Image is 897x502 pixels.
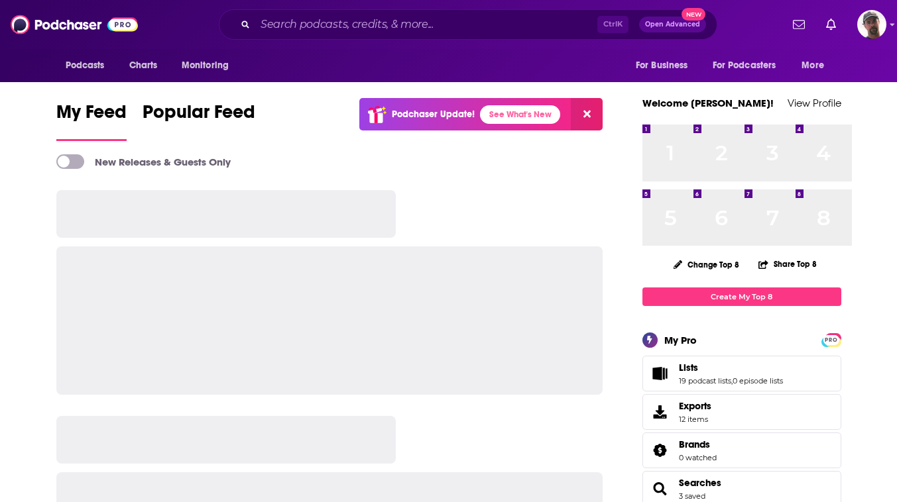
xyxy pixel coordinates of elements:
span: Charts [129,56,158,75]
a: 3 saved [679,491,705,501]
a: 0 episode lists [733,376,783,385]
input: Search podcasts, credits, & more... [255,14,597,35]
span: For Business [636,56,688,75]
span: Ctrl K [597,16,628,33]
a: Popular Feed [143,101,255,141]
span: For Podcasters [713,56,776,75]
span: Popular Feed [143,101,255,131]
img: User Profile [857,10,886,39]
span: Logged in as cjPurdy [857,10,886,39]
a: Brands [679,438,717,450]
button: open menu [704,53,796,78]
button: open menu [56,53,122,78]
span: Lists [679,362,698,374]
a: Lists [647,364,674,383]
span: Podcasts [66,56,105,75]
a: Exports [642,394,841,430]
img: Podchaser - Follow, Share and Rate Podcasts [11,12,138,37]
span: Open Advanced [645,21,700,28]
a: Show notifications dropdown [788,13,810,36]
a: Create My Top 8 [642,287,841,305]
p: Podchaser Update! [392,109,475,120]
a: Lists [679,362,783,374]
a: Searches [647,479,674,498]
span: Lists [642,356,841,391]
span: Exports [647,403,674,421]
a: New Releases & Guests Only [56,154,231,169]
span: Exports [679,400,711,412]
button: open menu [792,53,841,78]
a: My Feed [56,101,127,141]
a: Show notifications dropdown [821,13,841,36]
span: 12 items [679,415,711,424]
span: Brands [642,432,841,468]
a: 0 watched [679,453,717,462]
div: Search podcasts, credits, & more... [219,9,717,40]
a: Charts [121,53,166,78]
a: 19 podcast lists [679,376,731,385]
span: Monitoring [182,56,229,75]
span: My Feed [56,101,127,131]
span: PRO [823,335,839,345]
a: See What's New [480,105,560,124]
span: , [731,376,733,385]
span: More [802,56,824,75]
button: open menu [172,53,246,78]
button: Show profile menu [857,10,886,39]
div: My Pro [664,334,697,346]
span: New [682,8,705,21]
a: Brands [647,441,674,460]
a: Welcome [PERSON_NAME]! [642,97,774,109]
button: open menu [627,53,705,78]
a: PRO [823,334,839,344]
a: View Profile [788,97,841,109]
button: Change Top 8 [666,256,748,273]
button: Open AdvancedNew [639,17,706,32]
a: Searches [679,477,721,489]
button: Share Top 8 [758,251,817,277]
span: Brands [679,438,710,450]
